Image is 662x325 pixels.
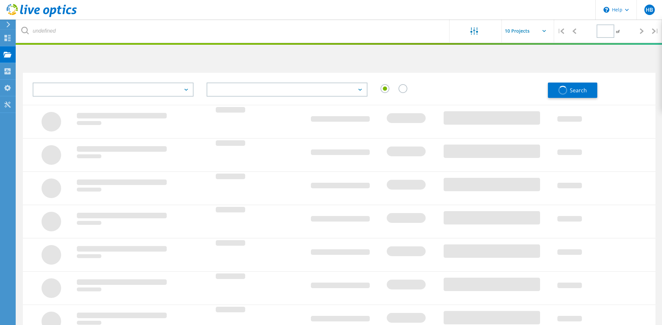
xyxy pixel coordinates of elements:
span: Search [570,87,587,94]
input: undefined [16,20,450,42]
button: Search [548,83,597,98]
span: HB [646,7,653,12]
div: | [554,20,568,43]
div: | [649,20,662,43]
a: Live Optics Dashboard [7,14,77,18]
svg: \n [603,7,609,13]
span: of [616,29,620,34]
